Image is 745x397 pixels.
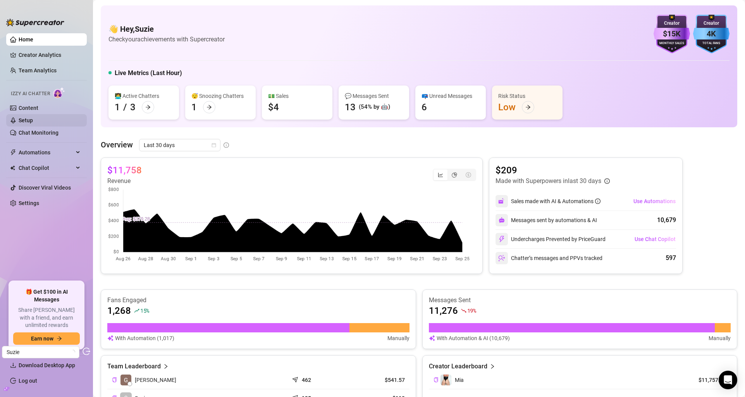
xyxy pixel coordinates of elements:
article: Revenue [107,176,142,186]
span: Automations [19,146,74,159]
a: Home [19,36,33,43]
article: 11,276 [429,305,458,317]
span: logout [83,347,90,355]
span: pie-chart [452,172,457,178]
article: 1,268 [107,305,131,317]
div: Risk Status [498,92,556,100]
span: info-circle [595,198,600,204]
img: Grasya Cabrillo… [120,375,131,385]
span: Mia [455,377,464,383]
a: Content [19,105,38,111]
article: Creator Leaderboard [429,362,487,371]
div: 4K [693,28,730,40]
span: right [163,362,169,371]
article: $11,757.75 [691,376,726,384]
span: thunderbolt [10,149,16,156]
article: Team Leaderboard [107,362,161,371]
span: right [490,362,495,371]
article: $209 [496,164,610,176]
span: build [4,386,9,392]
a: Creator Analytics [19,49,81,61]
a: Settings [19,200,39,206]
article: $541.57 [354,376,405,384]
h4: 👋 Hey, Suzie [108,24,225,34]
span: dollar-circle [466,172,471,178]
article: With Automation (1,017) [115,334,174,342]
div: 1 [115,101,120,113]
div: Chatter’s messages and PPVs tracked [496,252,602,264]
article: Manually [387,334,409,342]
div: Creator [693,20,730,27]
div: 1 [191,101,197,113]
span: line-chart [438,172,443,178]
div: Open Intercom Messenger [719,371,737,389]
img: blue-badge-DgoSNQY1.svg [693,15,730,53]
span: 19 % [467,307,476,314]
div: 😴 Snoozing Chatters [191,92,249,100]
article: Made with Superpowers in last 30 days [496,176,601,186]
span: Use Automations [633,198,676,204]
div: 597 [666,253,676,263]
span: download [10,362,16,368]
a: Chat Monitoring [19,130,58,136]
button: Earn nowarrow-right [13,332,80,345]
span: 15 % [140,307,149,314]
article: Overview [101,139,133,151]
a: Discover Viral Videos [19,185,71,191]
h5: Live Metrics (Last Hour) [115,68,182,78]
div: 6 [422,101,427,113]
img: Mia [440,375,451,385]
img: svg%3e [107,334,114,342]
article: Messages Sent [429,296,731,305]
article: 462 [302,376,311,384]
article: Check your achievements with Supercreator [108,34,225,44]
span: arrow-right [57,336,62,341]
span: Izzy AI Chatter [11,90,50,98]
div: Sales made with AI & Automations [511,197,600,205]
div: Total Fans [693,41,730,46]
span: 🎁 Get $100 in AI Messages [13,288,80,303]
span: fall [461,308,466,313]
div: $4 [268,101,279,113]
div: Monthly Sales [654,41,690,46]
span: rise [134,308,139,313]
span: Chat Copilot [19,162,74,174]
button: Use Automations [633,195,676,207]
img: svg%3e [498,198,505,205]
img: Chat Copilot [10,165,15,171]
article: $11,758 [107,164,142,176]
div: 💬 Messages Sent [345,92,403,100]
a: Log out [19,378,37,384]
button: Copy Creator ID [434,377,439,383]
img: logo-BBDzfeDw.svg [6,19,64,26]
a: Setup [19,117,33,123]
span: arrow-right [145,104,151,110]
img: svg%3e [429,334,435,342]
span: Last 30 days [144,139,216,151]
img: svg%3e [498,236,505,243]
button: Copy Teammate ID [112,377,117,383]
span: Earn now [31,335,53,342]
article: Fans Engaged [107,296,409,305]
span: Suzie [7,346,75,358]
span: send [292,375,300,383]
div: 10,679 [657,216,676,225]
div: Creator [654,20,690,27]
span: calendar [212,143,216,147]
div: segmented control [433,169,476,181]
a: Team Analytics [19,67,57,74]
div: 💵 Sales [268,92,326,100]
span: loading [71,350,75,354]
div: (54% by 🤖) [359,103,390,112]
span: Share [PERSON_NAME] with a friend, and earn unlimited rewards [13,306,80,329]
img: svg%3e [498,255,505,262]
img: purple-badge-B9DA21FR.svg [654,15,690,53]
div: Undercharges Prevented by PriceGuard [496,233,606,245]
span: arrow-right [525,104,531,110]
span: copy [112,377,117,382]
div: 👩‍💻 Active Chatters [115,92,173,100]
article: Manually [709,334,731,342]
article: With Automation & AI (10,679) [437,334,510,342]
span: arrow-right [206,104,212,110]
span: Download Desktop App [19,362,75,368]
